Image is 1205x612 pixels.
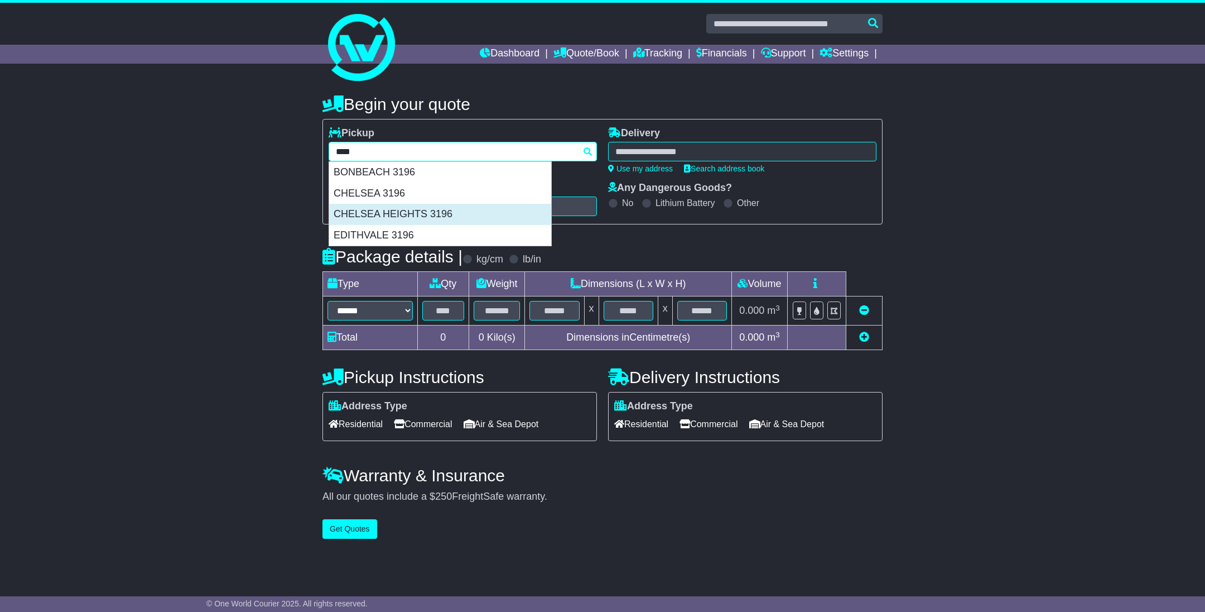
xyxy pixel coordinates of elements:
[679,415,738,433] span: Commercial
[329,415,383,433] span: Residential
[322,95,883,113] h4: Begin your quote
[322,491,883,503] div: All our quotes include a $ FreightSafe warranty.
[417,272,469,297] td: Qty
[614,400,693,413] label: Address Type
[329,204,551,225] div: CHELSEA HEIGHTS 3196
[480,45,539,64] a: Dashboard
[417,326,469,350] td: 0
[859,305,869,316] a: Remove this item
[329,183,551,204] div: CHELSEA 3196
[525,326,732,350] td: Dimensions in Centimetre(s)
[608,182,732,194] label: Any Dangerous Goods?
[206,599,368,608] span: © One World Courier 2025. All rights reserved.
[633,45,682,64] a: Tracking
[761,45,806,64] a: Support
[322,519,377,539] button: Get Quotes
[614,415,668,433] span: Residential
[476,254,503,266] label: kg/cm
[767,305,780,316] span: m
[622,198,633,208] label: No
[739,332,764,343] span: 0.000
[322,466,883,485] h4: Warranty & Insurance
[749,415,825,433] span: Air & Sea Depot
[775,331,780,339] sup: 3
[329,225,551,246] div: EDITHVALE 3196
[658,297,672,326] td: x
[394,415,452,433] span: Commercial
[322,247,462,266] h4: Package details |
[464,415,539,433] span: Air & Sea Depot
[584,297,599,326] td: x
[329,162,551,183] div: BONBEACH 3196
[820,45,869,64] a: Settings
[655,198,715,208] label: Lithium Battery
[469,326,525,350] td: Kilo(s)
[739,305,764,316] span: 0.000
[323,272,418,297] td: Type
[737,198,759,208] label: Other
[767,332,780,343] span: m
[469,272,525,297] td: Weight
[523,254,541,266] label: lb/in
[323,326,418,350] td: Total
[684,164,764,173] a: Search address book
[608,164,673,173] a: Use my address
[608,127,660,140] label: Delivery
[553,45,619,64] a: Quote/Book
[525,272,732,297] td: Dimensions (L x W x H)
[775,304,780,312] sup: 3
[329,400,407,413] label: Address Type
[322,368,597,386] h4: Pickup Instructions
[608,368,883,386] h4: Delivery Instructions
[479,332,484,343] span: 0
[435,491,452,502] span: 250
[859,332,869,343] a: Add new item
[329,142,597,161] typeahead: Please provide city
[329,127,374,140] label: Pickup
[731,272,787,297] td: Volume
[696,45,747,64] a: Financials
